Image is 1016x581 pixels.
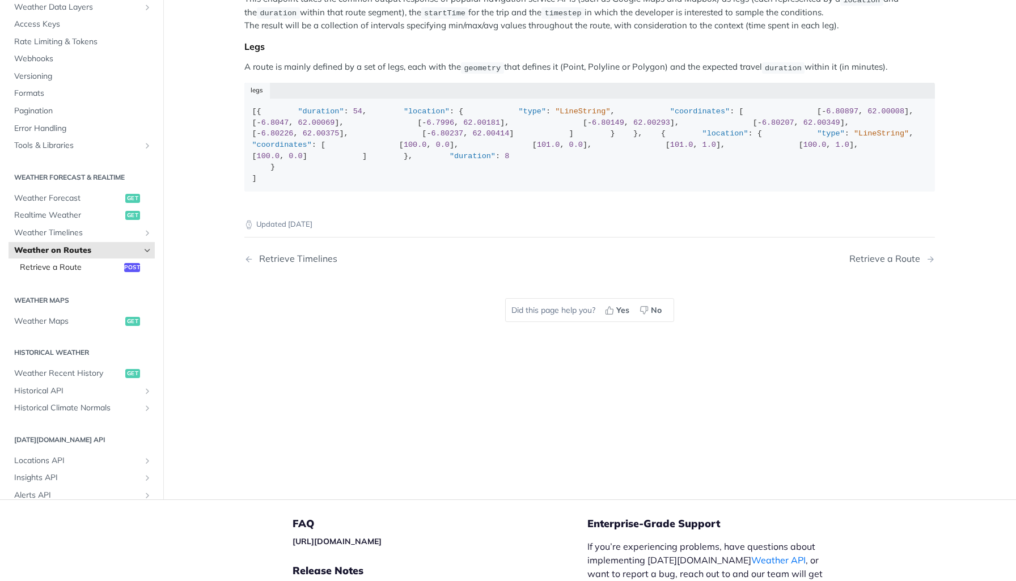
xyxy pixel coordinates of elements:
[14,53,152,65] span: Webhooks
[261,118,289,127] span: 6.8047
[464,63,501,72] span: geometry
[143,404,152,413] button: Show subpages for Historical Climate Normals
[670,141,693,149] span: 101.0
[702,129,748,138] span: "location"
[14,259,155,276] a: Retrieve a Routepost
[293,564,587,578] h5: Release Notes
[670,107,730,116] span: "coordinates"
[14,140,140,151] span: Tools & Libraries
[505,152,509,160] span: 8
[125,317,140,326] span: get
[125,211,140,220] span: get
[765,63,802,72] span: duration
[762,118,794,127] span: 6.80207
[14,316,122,327] span: Weather Maps
[555,107,610,116] span: "LineString"
[257,129,261,138] span: -
[424,9,465,18] span: startTime
[422,118,426,127] span: -
[14,455,140,467] span: Locations API
[143,491,152,500] button: Show subpages for Alerts API
[472,129,509,138] span: 62.00414
[757,118,762,127] span: -
[14,402,140,414] span: Historical Climate Normals
[244,253,540,264] a: Previous Page: Retrieve Timelines
[289,152,302,160] span: 0.0
[537,141,560,149] span: 101.0
[143,3,152,12] button: Show subpages for Weather Data Layers
[143,473,152,482] button: Show subpages for Insights API
[9,365,155,382] a: Weather Recent Historyget
[9,347,155,358] h2: Historical Weather
[9,400,155,417] a: Historical Climate NormalsShow subpages for Historical Climate Normals
[518,107,546,116] span: "type"
[633,118,670,127] span: 62.00293
[9,85,155,102] a: Formats
[803,141,827,149] span: 100.0
[404,107,450,116] span: "location"
[651,304,662,316] span: No
[636,302,668,319] button: No
[261,129,294,138] span: 6.80226
[9,33,155,50] a: Rate Limiting & Tokens
[143,141,152,150] button: Show subpages for Tools & Libraries
[14,490,140,501] span: Alerts API
[505,298,674,322] div: Did this page help you?
[143,456,152,465] button: Show subpages for Locations API
[426,118,454,127] span: 6.7996
[450,152,496,160] span: "duration"
[9,295,155,306] h2: Weather Maps
[14,472,140,484] span: Insights API
[9,224,155,241] a: Weather TimelinesShow subpages for Weather Timelines
[587,517,853,531] h5: Enterprise-Grade Support
[293,517,587,531] h5: FAQ
[9,103,155,120] a: Pagination
[9,435,155,445] h2: [DATE][DOMAIN_NAME] API
[9,68,155,85] a: Versioning
[849,253,935,264] a: Next Page: Retrieve a Route
[125,194,140,203] span: get
[252,141,312,149] span: "coordinates"
[9,16,155,33] a: Access Keys
[601,302,636,319] button: Yes
[14,88,152,99] span: Formats
[143,387,152,396] button: Show subpages for Historical API
[20,262,121,273] span: Retrieve a Route
[257,118,261,127] span: -
[253,253,337,264] div: Retrieve Timelines
[125,369,140,378] span: get
[751,554,806,566] a: Weather API
[9,469,155,486] a: Insights APIShow subpages for Insights API
[244,242,935,275] nav: Pagination Controls
[143,228,152,238] button: Show subpages for Weather Timelines
[14,368,122,379] span: Weather Recent History
[14,19,152,30] span: Access Keys
[587,118,592,127] span: -
[836,141,849,149] span: 1.0
[404,141,427,149] span: 100.0
[9,313,155,330] a: Weather Mapsget
[260,9,297,18] span: duration
[14,193,122,204] span: Weather Forecast
[436,141,450,149] span: 0.0
[9,487,155,504] a: Alerts APIShow subpages for Alerts API
[244,61,935,74] p: A route is mainly defined by a set of legs, each with the that defines it (Point, Polyline or Pol...
[9,120,155,137] a: Error Handling
[702,141,716,149] span: 1.0
[293,536,382,546] a: [URL][DOMAIN_NAME]
[826,107,858,116] span: 6.80897
[9,137,155,154] a: Tools & LibrariesShow subpages for Tools & Libraries
[257,152,280,160] span: 100.0
[14,71,152,82] span: Versioning
[803,118,840,127] span: 62.00349
[431,129,464,138] span: 6.80237
[244,219,935,230] p: Updated [DATE]
[9,242,155,259] a: Weather on RoutesHide subpages for Weather on Routes
[14,210,122,221] span: Realtime Weather
[592,118,624,127] span: 6.80149
[9,190,155,207] a: Weather Forecastget
[849,253,926,264] div: Retrieve a Route
[463,118,500,127] span: 62.00181
[616,304,629,316] span: Yes
[298,118,335,127] span: 62.00069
